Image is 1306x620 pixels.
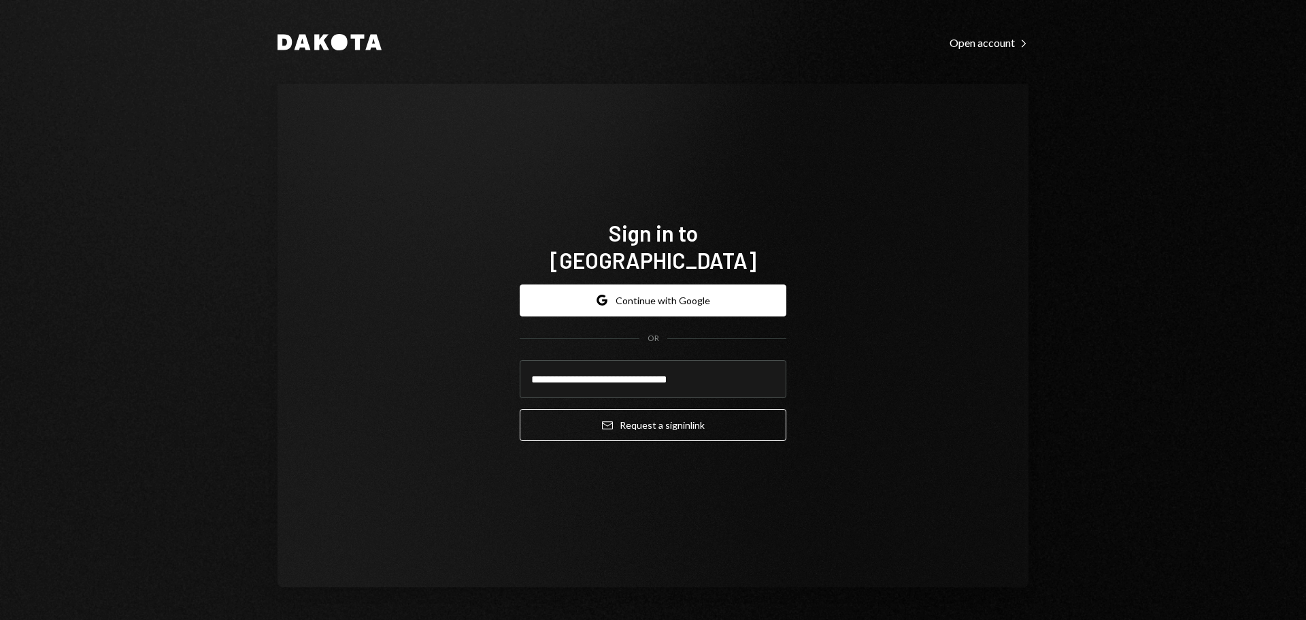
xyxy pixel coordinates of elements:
div: OR [648,333,659,344]
button: Continue with Google [520,284,786,316]
h1: Sign in to [GEOGRAPHIC_DATA] [520,219,786,274]
div: Open account [950,36,1028,50]
button: Request a signinlink [520,409,786,441]
a: Open account [950,35,1028,50]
